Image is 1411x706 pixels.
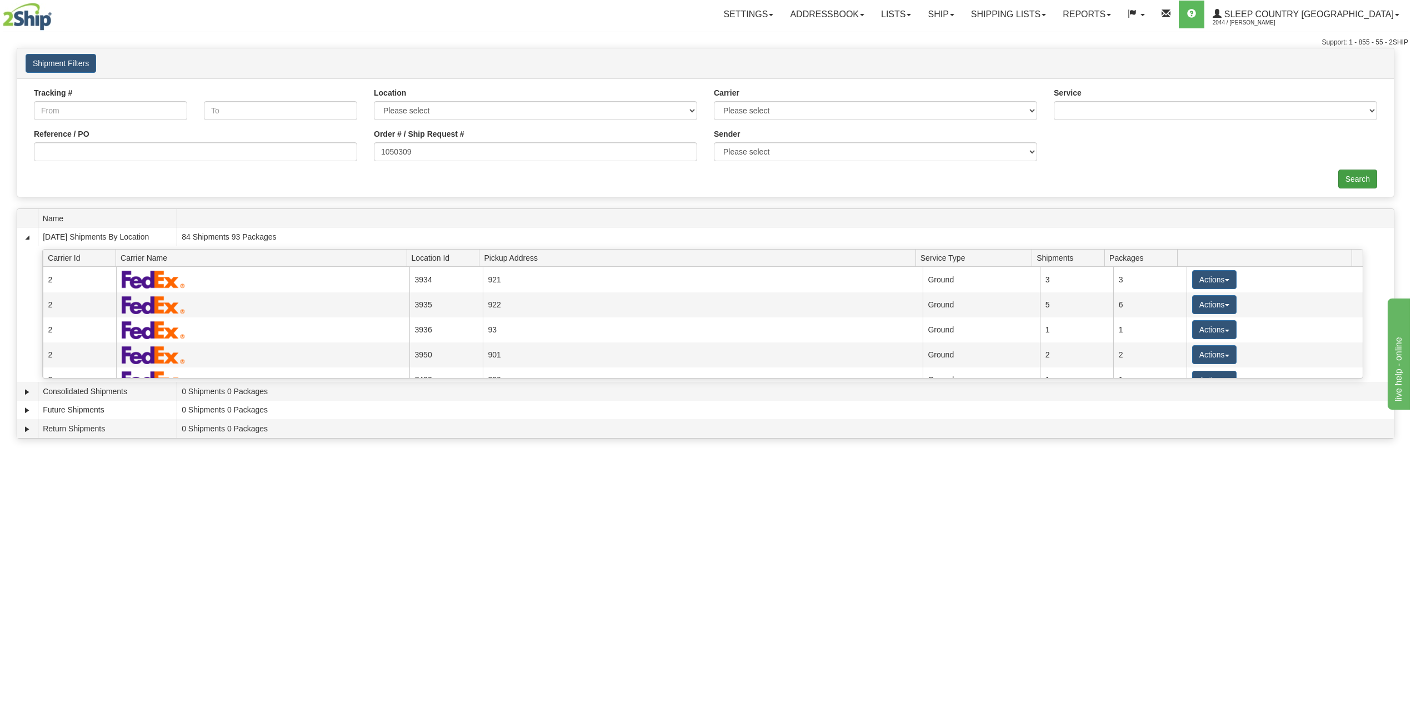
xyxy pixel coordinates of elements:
[34,128,89,140] label: Reference / PO
[48,249,116,266] span: Carrier Id
[1113,292,1187,317] td: 6
[1037,249,1104,266] span: Shipments
[409,342,483,367] td: 3950
[483,317,923,342] td: 93
[374,87,406,98] label: Location
[177,401,1394,420] td: 0 Shipments 0 Packages
[122,346,186,364] img: FedEx Express®
[22,424,33,435] a: Expand
[873,1,919,28] a: Lists
[714,128,740,140] label: Sender
[409,317,483,342] td: 3936
[121,249,407,266] span: Carrier Name
[1040,317,1113,342] td: 1
[43,317,116,342] td: 2
[484,249,915,266] span: Pickup Address
[715,1,782,28] a: Settings
[923,317,1040,342] td: Ground
[43,292,116,317] td: 2
[923,267,1040,292] td: Ground
[204,101,357,120] input: To
[1192,295,1237,314] button: Actions
[919,1,962,28] a: Ship
[38,382,177,401] td: Consolidated Shipments
[1040,342,1113,367] td: 2
[38,401,177,420] td: Future Shipments
[483,367,923,392] td: 300
[782,1,873,28] a: Addressbook
[38,419,177,438] td: Return Shipments
[122,371,186,389] img: FedEx Express®
[8,7,103,20] div: live help - online
[1213,17,1296,28] span: 2044 / [PERSON_NAME]
[43,367,116,392] td: 2
[483,292,923,317] td: 922
[1385,296,1410,410] iframe: chat widget
[122,270,186,289] img: FedEx Express®
[1113,317,1187,342] td: 1
[963,1,1054,28] a: Shipping lists
[43,210,177,227] span: Name
[1040,292,1113,317] td: 5
[409,267,483,292] td: 3934
[43,342,116,367] td: 2
[409,367,483,392] td: 7432
[177,419,1394,438] td: 0 Shipments 0 Packages
[22,405,33,416] a: Expand
[1192,345,1237,364] button: Actions
[1192,270,1237,289] button: Actions
[34,101,187,120] input: From
[483,267,923,292] td: 921
[38,227,177,246] td: [DATE] Shipments By Location
[714,87,739,98] label: Carrier
[1222,9,1394,19] span: Sleep Country [GEOGRAPHIC_DATA]
[22,232,33,243] a: Collapse
[374,128,464,140] label: Order # / Ship Request #
[26,54,96,73] button: Shipment Filters
[122,321,186,339] img: FedEx Express®
[1040,267,1113,292] td: 3
[1113,342,1187,367] td: 2
[177,227,1394,246] td: 84 Shipments 93 Packages
[3,3,52,31] img: logo2044.jpg
[1192,371,1237,390] button: Actions
[3,38,1408,47] div: Support: 1 - 855 - 55 - 2SHIP
[1040,367,1113,392] td: 1
[1109,249,1177,266] span: Packages
[1113,267,1187,292] td: 3
[1113,367,1187,392] td: 1
[412,249,479,266] span: Location Id
[409,292,483,317] td: 3935
[923,367,1040,392] td: Ground
[1054,87,1082,98] label: Service
[483,342,923,367] td: 901
[1338,170,1377,188] input: Search
[122,296,186,314] img: FedEx Express®
[1192,320,1237,339] button: Actions
[1204,1,1408,28] a: Sleep Country [GEOGRAPHIC_DATA] 2044 / [PERSON_NAME]
[1054,1,1119,28] a: Reports
[923,292,1040,317] td: Ground
[923,342,1040,367] td: Ground
[177,382,1394,401] td: 0 Shipments 0 Packages
[34,87,72,98] label: Tracking #
[43,267,116,292] td: 2
[22,386,33,397] a: Expand
[920,249,1032,266] span: Service Type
